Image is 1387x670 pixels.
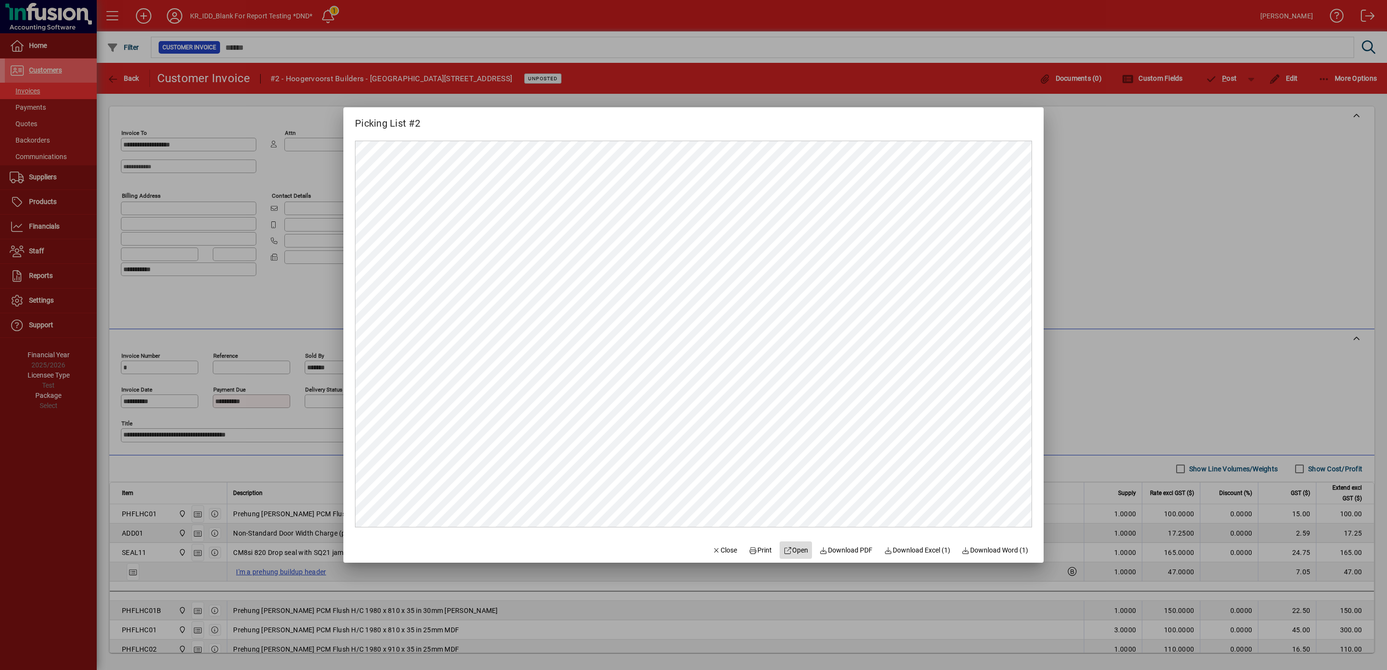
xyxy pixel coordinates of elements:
[783,545,808,555] span: Open
[816,541,877,559] a: Download PDF
[958,541,1033,559] button: Download Word (1)
[820,545,873,555] span: Download PDF
[962,545,1029,555] span: Download Word (1)
[880,541,954,559] button: Download Excel (1)
[343,107,432,131] h2: Picking List #2
[745,541,776,559] button: Print
[749,545,772,555] span: Print
[712,545,738,555] span: Close
[884,545,950,555] span: Download Excel (1)
[780,541,812,559] a: Open
[708,541,741,559] button: Close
